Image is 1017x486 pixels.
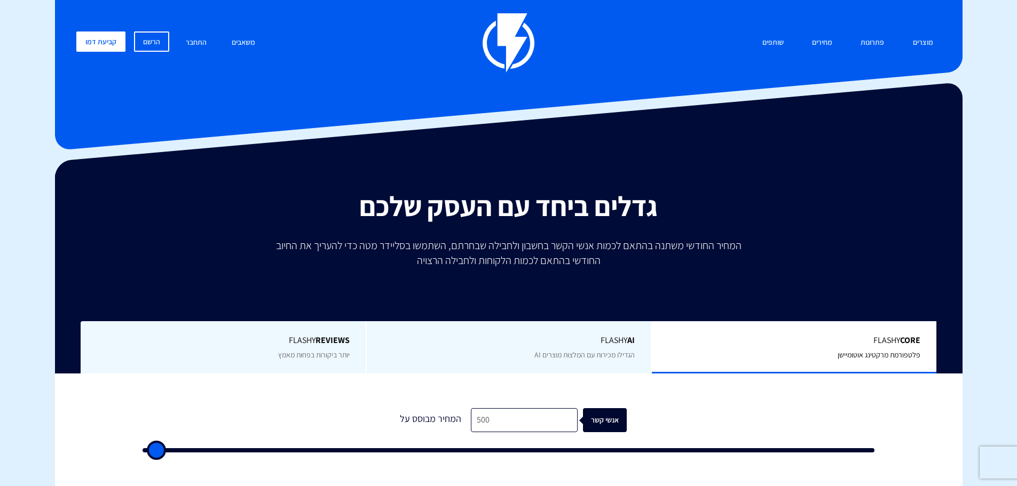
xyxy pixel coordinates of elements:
p: המחיר החודשי משתנה בהתאם לכמות אנשי הקשר בחשבון ולחבילה שבחרתם, השתמשו בסליידר מטה כדי להעריך את ... [269,238,749,268]
a: שותפים [754,31,792,54]
a: התחבר [178,31,215,54]
a: הרשם [134,31,169,52]
a: מחירים [804,31,840,54]
span: יותר ביקורות בפחות מאמץ [278,350,350,360]
a: משאבים [224,31,263,54]
div: המחיר מבוסס על [391,408,471,432]
b: AI [627,334,635,346]
span: Flashy [383,334,635,347]
b: REVIEWS [316,334,350,346]
a: קביעת דמו [76,31,125,52]
div: אנשי קשר [589,408,633,432]
h2: גדלים ביחד עם העסק שלכם [63,191,955,221]
span: Flashy [97,334,350,347]
a: פתרונות [853,31,892,54]
span: הגדילו מכירות עם המלצות מוצרים AI [534,350,635,360]
span: Flashy [668,334,920,347]
b: Core [900,334,920,346]
span: פלטפורמת מרקטינג אוטומיישן [838,350,920,360]
a: מוצרים [905,31,941,54]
